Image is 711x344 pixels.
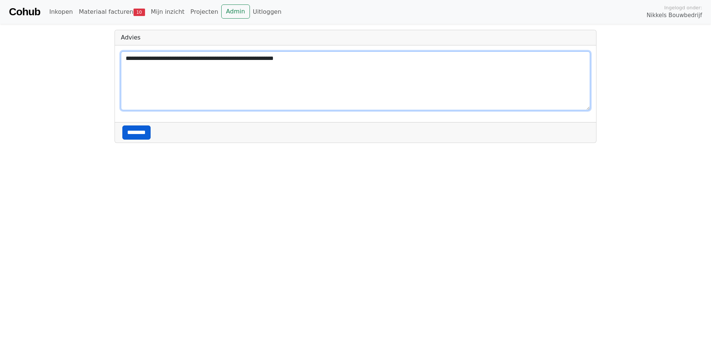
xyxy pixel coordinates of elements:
a: Projecten [187,4,221,19]
span: Nikkels Bouwbedrijf [647,11,702,20]
span: 10 [133,9,145,16]
a: Inkopen [46,4,75,19]
a: Cohub [9,3,40,21]
div: Advies [115,30,596,45]
a: Uitloggen [250,4,284,19]
a: Admin [221,4,250,19]
span: Ingelogd onder: [664,4,702,11]
a: Materiaal facturen10 [76,4,148,19]
a: Mijn inzicht [148,4,188,19]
